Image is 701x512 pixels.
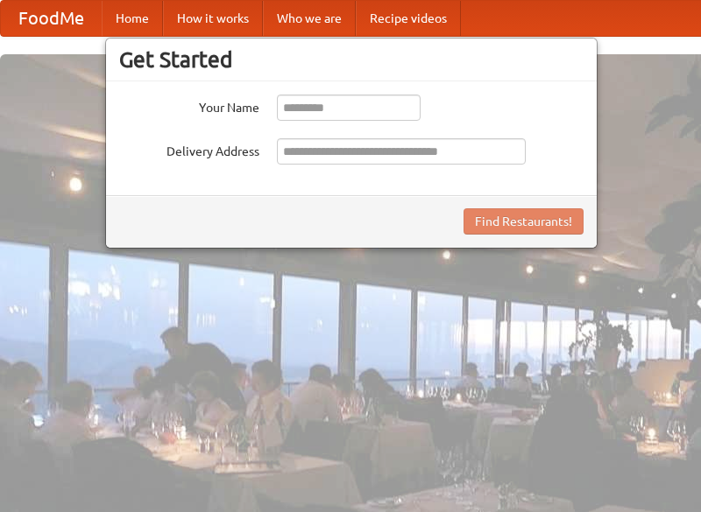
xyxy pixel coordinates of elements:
a: Who we are [263,1,356,36]
button: Find Restaurants! [464,208,584,235]
a: FoodMe [1,1,102,36]
a: Home [102,1,163,36]
label: Delivery Address [119,138,259,160]
label: Your Name [119,95,259,116]
a: Recipe videos [356,1,461,36]
h3: Get Started [119,46,584,73]
a: How it works [163,1,263,36]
